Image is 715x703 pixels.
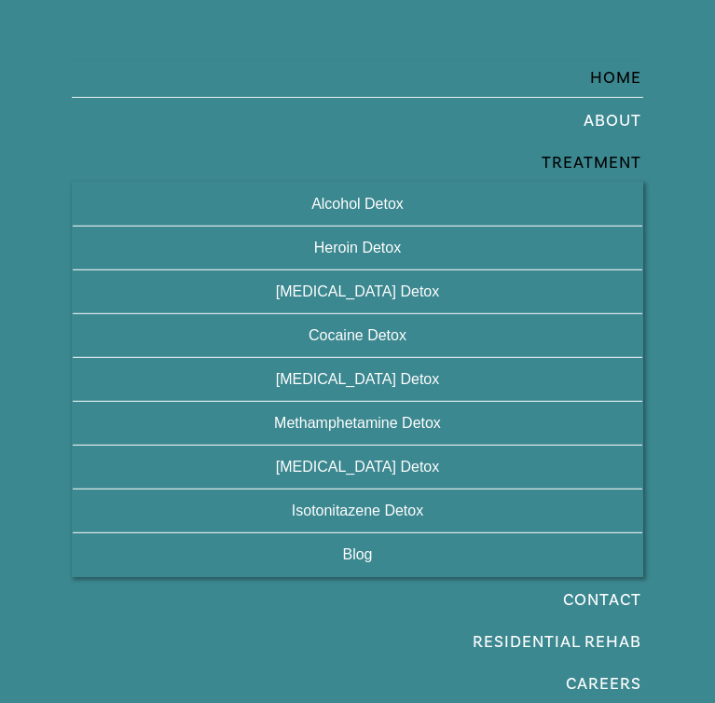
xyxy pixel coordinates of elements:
span: Blog [342,546,372,562]
span: Careers [566,673,641,695]
a: Blog [73,533,643,576]
a: Treatment [72,145,644,182]
a: Methamphetamine Detox [73,402,643,445]
span: [MEDICAL_DATA] Detox [276,371,439,387]
span: Isotonitazene Detox [292,503,423,518]
span: Treatment [74,155,642,172]
span: Cocaine Detox [309,327,406,343]
a: About [72,103,644,140]
a: Alcohol Detox [73,183,643,226]
a: Contact [72,582,644,619]
span: Contact [74,592,642,609]
span: About [74,113,642,130]
span: Residential Rehab [473,631,641,653]
span: [MEDICAL_DATA] Detox [276,459,439,475]
a: Isotonitazene Detox [73,489,643,532]
span: Home [590,67,641,89]
span: [MEDICAL_DATA] Detox [276,283,439,299]
a: Careers [72,666,644,703]
span: Alcohol Detox [311,196,404,212]
span: Methamphetamine Detox [274,415,441,431]
span: Heroin Detox [314,240,401,255]
a: Heroin Detox [73,227,643,269]
a: [MEDICAL_DATA] Detox [73,446,643,489]
a: [MEDICAL_DATA] Detox [73,270,643,313]
a: Residential Rehab [72,624,644,661]
a: Cocaine Detox [73,314,643,357]
a: [MEDICAL_DATA] Detox [73,358,643,401]
a: Home [72,60,644,97]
